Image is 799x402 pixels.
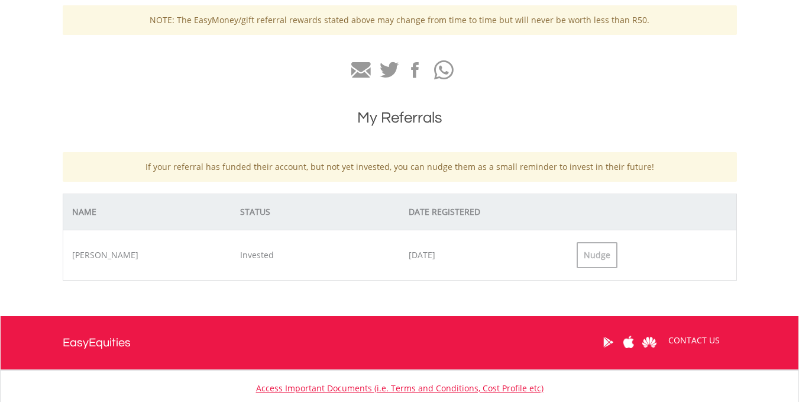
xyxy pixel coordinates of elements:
[231,249,400,261] div: Invested
[660,324,728,357] a: CONTACT US
[231,206,400,218] div: STATUS
[400,206,568,218] div: DATE REGISTERED
[639,324,660,361] a: Huawei
[72,14,728,26] p: NOTE: The EasyMoney/gift referral rewards stated above may change from time to time but will neve...
[63,206,232,218] div: NAME
[256,382,544,394] a: Access Important Documents (i.e. Terms and Conditions, Cost Profile etc)
[63,316,131,369] a: EasyEquities
[598,324,619,361] a: Google Play
[63,107,737,128] h1: My Referrals
[577,242,617,268] div: Nudge
[72,161,728,173] p: If your referral has funded their account, but not yet invested, you can nudge them as a small re...
[400,249,568,261] div: [DATE]
[619,324,639,361] a: Apple
[63,249,232,261] div: [PERSON_NAME]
